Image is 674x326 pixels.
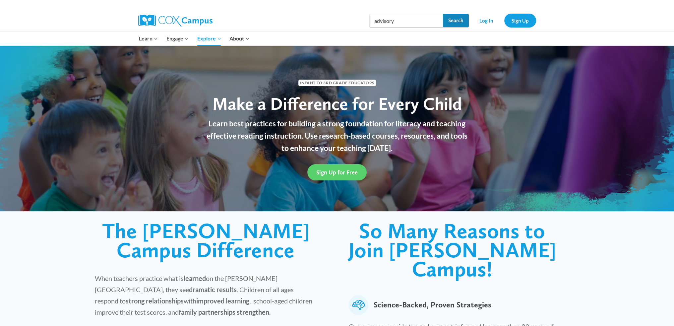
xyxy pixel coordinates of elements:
[162,32,193,45] button: Child menu of Engage
[225,32,254,45] button: Child menu of About
[472,14,536,27] nav: Secondary Navigation
[373,295,491,315] span: Science-Backed, Proven Strategies
[102,218,310,263] span: The [PERSON_NAME] Campus Difference
[135,32,254,45] nav: Primary Navigation
[126,297,184,305] strong: strong relationships
[307,164,367,180] a: Sign Up for Free
[298,80,376,86] span: Infant to 3rd Grade Educators
[138,15,213,27] img: Cox Campus
[472,14,501,27] a: Log In
[203,117,471,154] p: Learn best practices for building a strong foundation for literacy and teaching effective reading...
[196,297,249,305] strong: improved learning
[213,93,462,114] span: Make a Difference for Every Child
[316,169,358,176] span: Sign Up for Free
[184,274,206,282] strong: learned
[95,274,312,316] span: When teachers practice what is on the [PERSON_NAME][GEOGRAPHIC_DATA], they see . Children of all ...
[193,32,225,45] button: Child menu of Explore
[135,32,162,45] button: Child menu of Learn
[504,14,536,27] a: Sign Up
[348,218,556,282] span: So Many Reasons to Join [PERSON_NAME] Campus!
[443,14,469,27] input: Search
[369,14,469,27] input: Search Cox Campus
[189,286,237,293] strong: dramatic results
[179,308,269,316] strong: family partnerships strengthen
